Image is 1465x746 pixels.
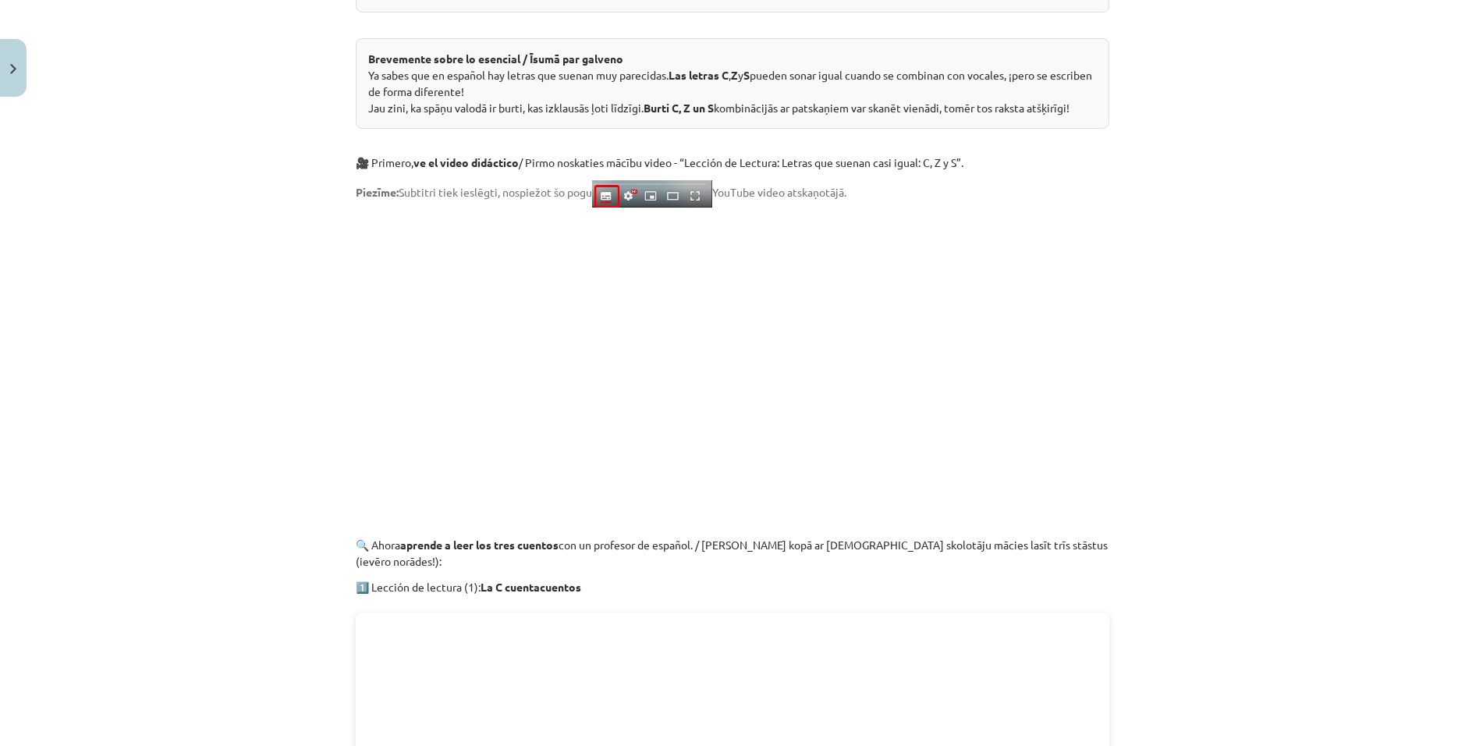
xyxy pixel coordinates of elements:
[413,155,519,169] b: ve el video didáctico
[712,185,846,199] span: YouTube video atskaņotājā.
[356,185,592,199] span: Subtitri tiek ieslēgti, nospiežot šo pogu
[481,580,581,594] strong: La C cuentacuentos
[356,185,399,199] strong: Piezīme:
[669,68,729,82] b: Las letras C
[743,68,750,82] b: S
[356,537,1109,570] p: 🔍 Ahora con un profesor de español. / [PERSON_NAME] kopā ar [DEMOGRAPHIC_DATA] skolotāju mācies l...
[356,579,1109,595] p: 1️⃣ Lección de lectura (1):
[10,64,16,74] img: icon-close-lesson-0947bae3869378f0d4975bcd49f059093ad1ed9edebbc8119c70593378902aed.svg
[356,38,1109,129] div: Ya sabes que en español hay letras que suenan muy parecidas. , y pueden sonar igual cuando se com...
[400,538,559,552] b: aprende a leer los tres cuentos
[731,68,738,82] b: Z
[356,155,1109,171] p: 🎥 Primero, / Pirmo noskaties mācību video - “Lección de Lectura: Letras que suenan casi igual: C,...
[368,52,623,66] strong: Brevemente sobre lo esencial / Īsumā par galveno
[644,101,714,115] b: Burti C, Z un S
